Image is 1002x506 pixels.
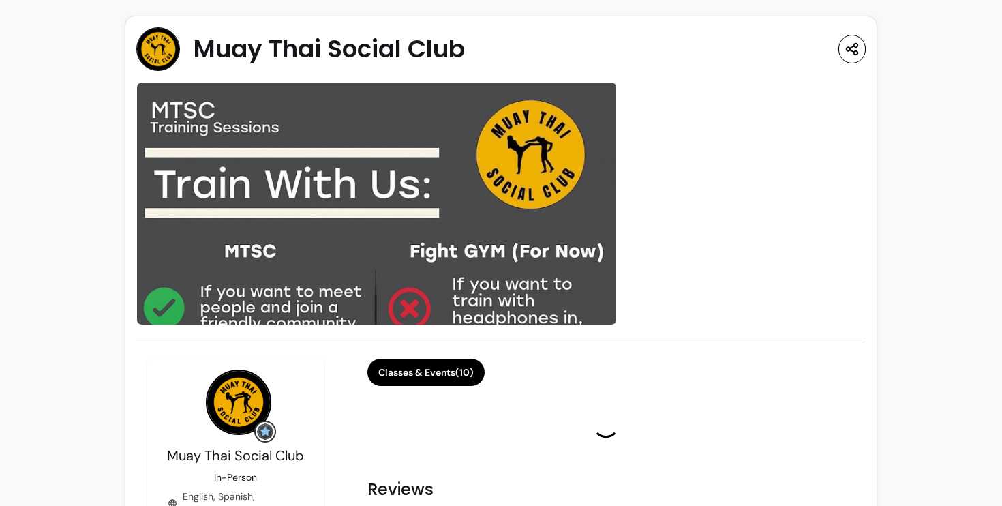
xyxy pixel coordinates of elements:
[367,359,485,386] button: Classes & Events(10)
[214,471,257,484] p: In-Person
[367,479,844,501] h2: Reviews
[592,411,620,438] div: Loading
[257,423,273,440] img: Grow
[136,27,180,71] img: Provider image
[167,447,304,464] span: Muay Thai Social Club
[194,35,465,63] span: Muay Thai Social Club
[206,370,271,435] img: Provider image
[136,82,618,325] img: image-0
